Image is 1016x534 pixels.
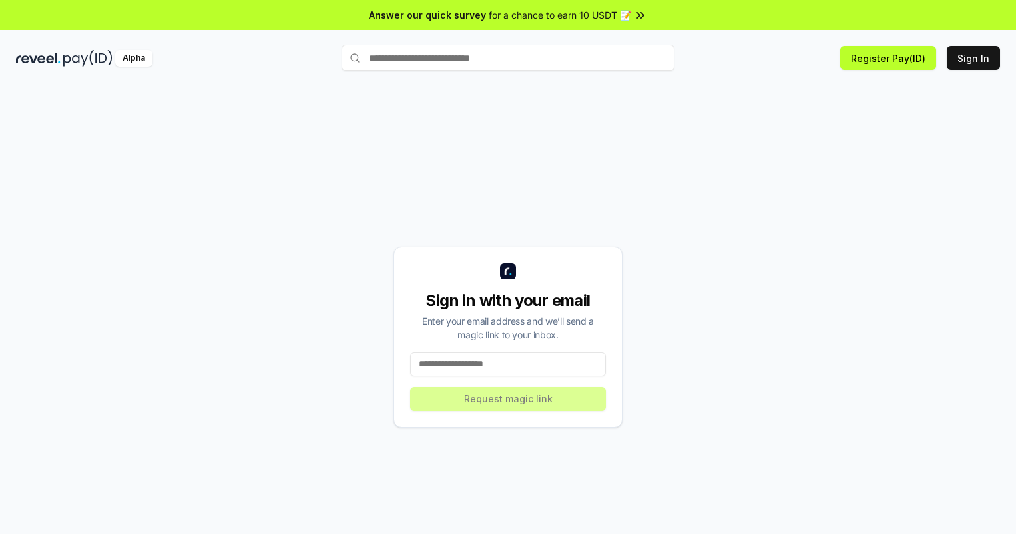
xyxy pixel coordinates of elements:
div: Sign in with your email [410,290,606,311]
img: pay_id [63,50,113,67]
img: logo_small [500,263,516,279]
span: Answer our quick survey [369,8,486,22]
span: for a chance to earn 10 USDT 📝 [489,8,631,22]
button: Register Pay(ID) [840,46,936,70]
button: Sign In [947,46,1000,70]
img: reveel_dark [16,50,61,67]
div: Alpha [115,50,152,67]
div: Enter your email address and we’ll send a magic link to your inbox. [410,314,606,342]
